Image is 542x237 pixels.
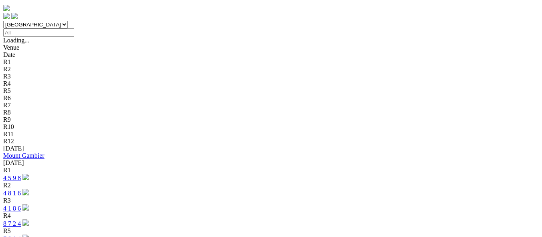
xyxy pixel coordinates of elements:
[11,13,18,19] img: twitter.svg
[3,220,21,227] a: 8 7 2 4
[22,219,29,226] img: play-circle.svg
[3,5,10,11] img: logo-grsa-white.png
[3,58,539,66] div: R1
[22,189,29,195] img: play-circle.svg
[3,87,539,94] div: R5
[3,212,539,219] div: R4
[3,167,539,174] div: R1
[3,190,21,197] a: 4 8 1 6
[3,51,539,58] div: Date
[22,174,29,180] img: play-circle.svg
[3,109,539,116] div: R8
[3,138,539,145] div: R12
[3,182,539,189] div: R2
[3,123,539,131] div: R10
[3,66,539,73] div: R2
[3,73,539,80] div: R3
[3,131,539,138] div: R11
[22,204,29,211] img: play-circle.svg
[3,159,539,167] div: [DATE]
[3,80,539,87] div: R4
[3,227,539,235] div: R5
[3,102,539,109] div: R7
[3,94,539,102] div: R6
[3,152,45,159] a: Mount Gambier
[3,197,539,204] div: R3
[3,205,21,212] a: 4 1 8 6
[3,28,74,37] input: Select date
[3,37,29,44] span: Loading...
[3,116,539,123] div: R9
[3,145,539,152] div: [DATE]
[3,13,10,19] img: facebook.svg
[3,44,539,51] div: Venue
[3,175,21,181] a: 4 5 9 8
